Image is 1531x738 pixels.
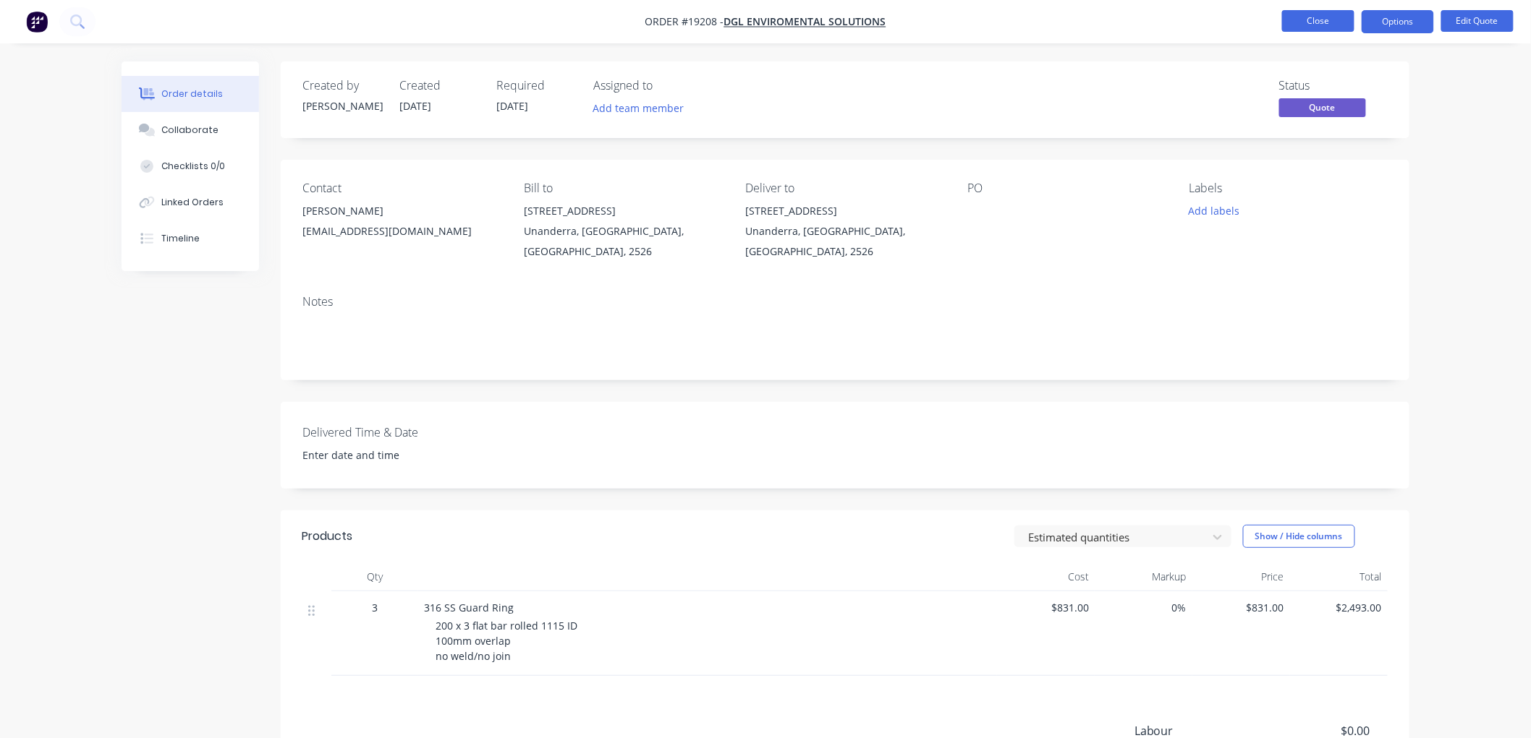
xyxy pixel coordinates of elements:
[1192,562,1290,591] div: Price
[162,160,226,173] div: Checklists 0/0
[302,79,382,93] div: Created by
[1189,181,1388,195] div: Labels
[524,181,722,195] div: Bill to
[399,79,479,93] div: Created
[302,181,501,195] div: Contact
[399,99,431,113] span: [DATE]
[302,201,501,221] div: [PERSON_NAME]
[1290,562,1388,591] div: Total
[593,98,692,118] button: Add team member
[1095,562,1192,591] div: Markup
[1198,600,1284,615] span: $831.00
[1282,10,1354,32] button: Close
[1441,10,1514,32] button: Edit Quote
[162,232,200,245] div: Timeline
[302,221,501,241] div: [EMAIL_ADDRESS][DOMAIN_NAME]
[496,99,528,113] span: [DATE]
[122,184,259,220] button: Linked Orders
[746,181,944,195] div: Deliver to
[1181,201,1247,220] button: Add labels
[122,220,259,257] button: Timeline
[997,562,1095,591] div: Cost
[162,196,224,209] div: Linked Orders
[1003,600,1089,615] span: $831.00
[293,445,473,466] input: Enter date and time
[1279,98,1366,116] span: Quote
[496,79,576,93] div: Required
[585,98,692,118] button: Add team member
[1279,79,1388,93] div: Status
[162,124,219,137] div: Collaborate
[593,79,738,93] div: Assigned to
[746,221,944,262] div: Unanderra, [GEOGRAPHIC_DATA], [GEOGRAPHIC_DATA], 2526
[1243,525,1355,548] button: Show / Hide columns
[302,201,501,247] div: [PERSON_NAME][EMAIL_ADDRESS][DOMAIN_NAME]
[302,424,483,441] label: Delivered Time & Date
[524,201,722,221] div: [STREET_ADDRESS]
[967,181,1166,195] div: PO
[1100,600,1187,615] span: 0%
[162,87,224,100] div: Order details
[122,76,259,112] button: Order details
[424,601,514,614] span: 316 SS Guard Ring
[746,201,944,221] div: [STREET_ADDRESS]
[645,15,724,29] span: Order #19208 -
[436,619,577,663] span: 200 x 3 flat bar rolled 1115 ID 100mm overlap no weld/no join
[524,201,722,262] div: [STREET_ADDRESS]Unanderra, [GEOGRAPHIC_DATA], [GEOGRAPHIC_DATA], 2526
[1362,10,1434,33] button: Options
[302,98,382,113] div: [PERSON_NAME]
[746,201,944,262] div: [STREET_ADDRESS]Unanderra, [GEOGRAPHIC_DATA], [GEOGRAPHIC_DATA], 2526
[122,148,259,184] button: Checklists 0/0
[302,528,353,545] div: Products
[26,11,48,33] img: Factory
[302,295,1388,309] div: Notes
[524,221,722,262] div: Unanderra, [GEOGRAPHIC_DATA], [GEOGRAPHIC_DATA], 2526
[122,112,259,148] button: Collaborate
[331,562,418,591] div: Qty
[724,15,886,29] a: DGL Enviromental Solutions
[1296,600,1382,615] span: $2,493.00
[372,600,378,615] span: 3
